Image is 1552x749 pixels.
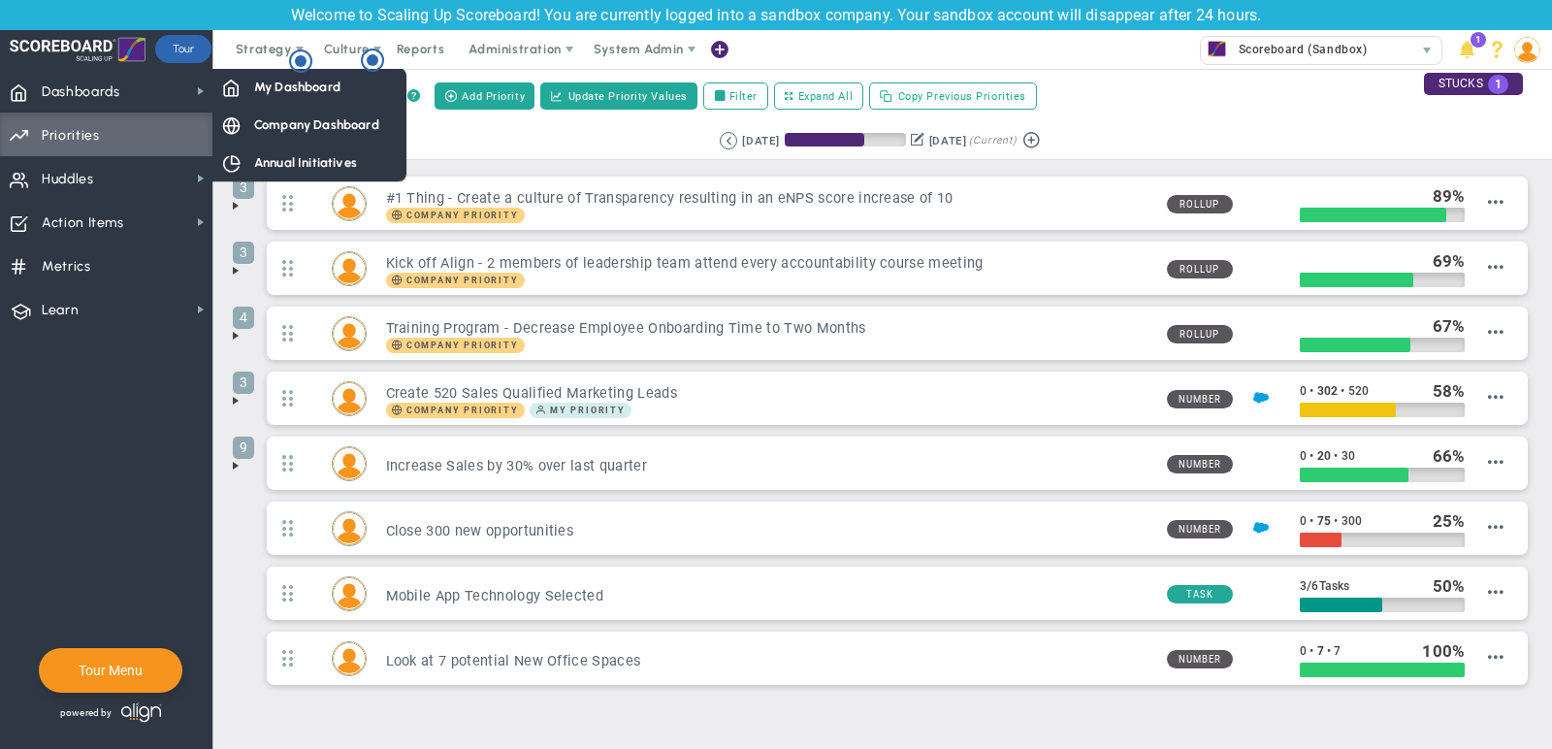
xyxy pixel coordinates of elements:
[1433,315,1466,337] div: %
[254,153,357,172] span: Annual Initiatives
[1341,384,1344,398] span: •
[1300,384,1307,398] span: 0
[798,88,854,105] span: Expand All
[1422,641,1451,661] span: 100
[1205,37,1229,61] img: 33484.Company.photo
[1309,384,1313,398] span: •
[929,132,966,149] div: [DATE]
[1433,446,1452,466] span: 66
[386,522,1151,540] h3: Close 300 new opportunities
[42,290,79,331] span: Learn
[333,252,366,285] img: Miguel Cabrera
[1433,380,1466,402] div: %
[435,82,534,110] button: Add Priority
[469,42,561,56] span: Administration
[386,319,1151,338] h3: Training Program - Decrease Employee Onboarding Time to Two Months
[774,82,863,110] button: Expand All
[1317,449,1331,463] span: 20
[406,211,519,220] span: Company Priority
[233,83,420,110] div: Manage Priorities
[1433,316,1452,336] span: 67
[333,642,366,675] img: Tom Johnson
[720,132,737,149] button: Go to previous period
[233,307,254,329] span: 4
[1167,650,1233,668] span: Number
[332,316,367,351] div: Lisa Jenkins
[1334,514,1338,528] span: •
[42,72,120,113] span: Dashboards
[1167,455,1233,473] span: Number
[540,82,697,110] button: Update Priority Values
[1433,185,1466,207] div: %
[1167,390,1233,408] span: Number
[1488,75,1508,94] span: 1
[42,246,91,287] span: Metrics
[406,341,519,350] span: Company Priority
[233,242,254,264] span: 3
[42,115,100,156] span: Priorities
[332,641,367,676] div: Tom Johnson
[333,447,366,480] img: Katie Williams
[333,382,366,415] img: Hannah Dogru
[233,372,254,394] span: 3
[236,42,292,56] span: Strategy
[1433,251,1452,271] span: 69
[1422,640,1465,662] div: %
[333,317,366,350] img: Lisa Jenkins
[39,698,245,728] div: Powered by Align
[1167,585,1233,603] span: Task
[386,189,1151,208] h3: #1 Thing - Create a culture of Transparency resulting in an eNPS score increase of 10
[386,587,1151,605] h3: Mobile App Technology Selected
[1319,579,1350,593] span: Tasks
[1317,514,1331,528] span: 75
[1300,579,1349,593] span: 3 6
[969,132,1016,149] span: (Current)
[386,254,1151,273] h3: Kick off Align - 2 members of leadership team attend every accountability course meeting
[462,88,525,105] span: Add Priority
[332,251,367,286] div: Miguel Cabrera
[530,403,631,418] span: My Priority
[332,446,367,481] div: Katie Williams
[1514,37,1540,63] img: 193898.Person.photo
[1317,644,1324,658] span: 7
[1300,644,1307,658] span: 0
[703,82,768,110] label: Filter
[1433,445,1466,467] div: %
[333,187,366,220] img: Mark Collins
[742,132,779,149] div: [DATE]
[785,133,906,147] div: Period Progress: 66% Day 60 of 90 with 30 remaining.
[386,384,1151,403] h3: Create 520 Sales Qualified Marketing Leads
[898,88,1026,105] span: Copy Previous Priorities
[406,276,519,285] span: Company Priority
[1342,449,1355,463] span: 30
[386,338,525,353] span: Company Priority
[233,437,254,459] span: 9
[386,457,1151,475] h3: Increase Sales by 30% over last quarter
[1433,511,1452,531] span: 25
[1482,30,1512,69] li: Help & Frequently Asked Questions (FAQ)
[233,177,254,199] span: 3
[1334,644,1341,658] span: 7
[1309,514,1313,528] span: •
[1433,576,1452,596] span: 50
[333,577,366,610] img: Lucy Rodriguez
[1229,37,1368,62] span: Scoreboard (Sandbox)
[42,203,124,244] span: Action Items
[594,42,684,56] span: System Admin
[1471,32,1486,48] span: 1
[333,512,366,545] img: Mark Collins
[1433,381,1452,401] span: 58
[73,662,148,679] button: Tour Menu
[386,652,1151,670] h3: Look at 7 potential New Office Spaces
[1167,520,1233,538] span: Number
[1452,30,1482,69] li: Announcements
[568,88,688,105] span: Update Priority Values
[1327,644,1331,658] span: •
[42,159,94,200] span: Huddles
[1413,37,1441,64] span: select
[1309,644,1313,658] span: •
[550,406,626,415] span: My Priority
[254,78,340,96] span: My Dashboard
[1309,449,1313,463] span: •
[386,403,525,418] span: Company Priority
